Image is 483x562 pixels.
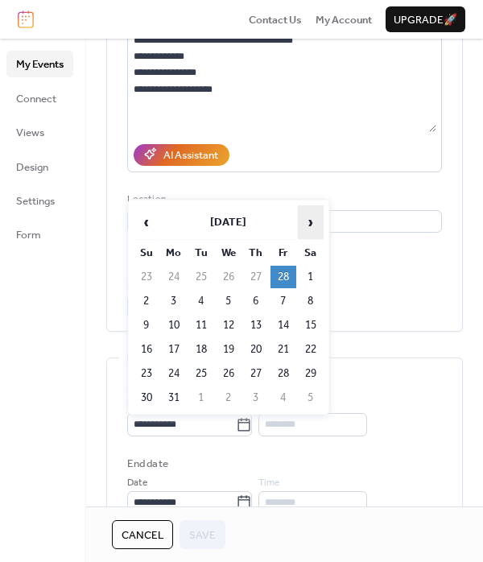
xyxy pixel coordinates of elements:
td: 20 [243,338,269,361]
td: 12 [216,314,242,337]
span: Cancel [122,527,163,543]
td: 24 [161,266,187,288]
td: 17 [161,338,187,361]
td: 22 [298,338,324,361]
th: We [216,242,242,264]
td: 14 [270,314,296,337]
td: 25 [188,362,214,385]
span: Contact Us [249,12,302,28]
td: 21 [270,338,296,361]
td: 13 [243,314,269,337]
span: Upgrade 🚀 [394,12,457,28]
td: 26 [216,362,242,385]
a: Contact Us [249,11,302,27]
td: 4 [188,290,214,312]
span: Design [16,159,48,176]
td: 4 [270,386,296,409]
a: My Events [6,51,73,76]
td: 2 [134,290,159,312]
td: 26 [216,266,242,288]
td: 16 [134,338,159,361]
th: [DATE] [161,205,296,240]
span: Connect [16,91,56,107]
th: Su [134,242,159,264]
div: Location [127,192,439,208]
button: Cancel [112,520,173,549]
td: 23 [134,266,159,288]
td: 27 [243,266,269,288]
td: 1 [298,266,324,288]
td: 5 [298,386,324,409]
div: End date [127,456,168,472]
a: Settings [6,188,73,213]
td: 29 [298,362,324,385]
span: Date [127,475,147,491]
td: 19 [216,338,242,361]
span: My Events [16,56,64,72]
span: Views [16,125,44,141]
td: 3 [161,290,187,312]
span: › [299,206,323,238]
td: 11 [188,314,214,337]
td: 6 [243,290,269,312]
th: Mo [161,242,187,264]
td: 10 [161,314,187,337]
td: 18 [188,338,214,361]
button: Upgrade🚀 [386,6,465,32]
td: 5 [216,290,242,312]
div: AI Assistant [163,147,218,163]
td: 2 [216,386,242,409]
td: 8 [298,290,324,312]
td: 24 [161,362,187,385]
span: Time [258,475,279,491]
a: Views [6,119,73,145]
span: My Account [316,12,372,28]
button: AI Assistant [134,144,229,165]
a: Form [6,221,73,247]
td: 3 [243,386,269,409]
td: 9 [134,314,159,337]
td: 30 [134,386,159,409]
th: Sa [298,242,324,264]
span: Settings [16,193,55,209]
td: 31 [161,386,187,409]
th: Th [243,242,269,264]
a: My Account [316,11,372,27]
span: ‹ [134,206,159,238]
td: 1 [188,386,214,409]
a: Connect [6,85,73,111]
td: 7 [270,290,296,312]
img: logo [18,10,34,28]
span: Form [16,227,41,243]
a: Design [6,154,73,180]
td: 28 [270,266,296,288]
td: 27 [243,362,269,385]
td: 25 [188,266,214,288]
th: Fr [270,242,296,264]
td: 15 [298,314,324,337]
th: Tu [188,242,214,264]
td: 23 [134,362,159,385]
td: 28 [270,362,296,385]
